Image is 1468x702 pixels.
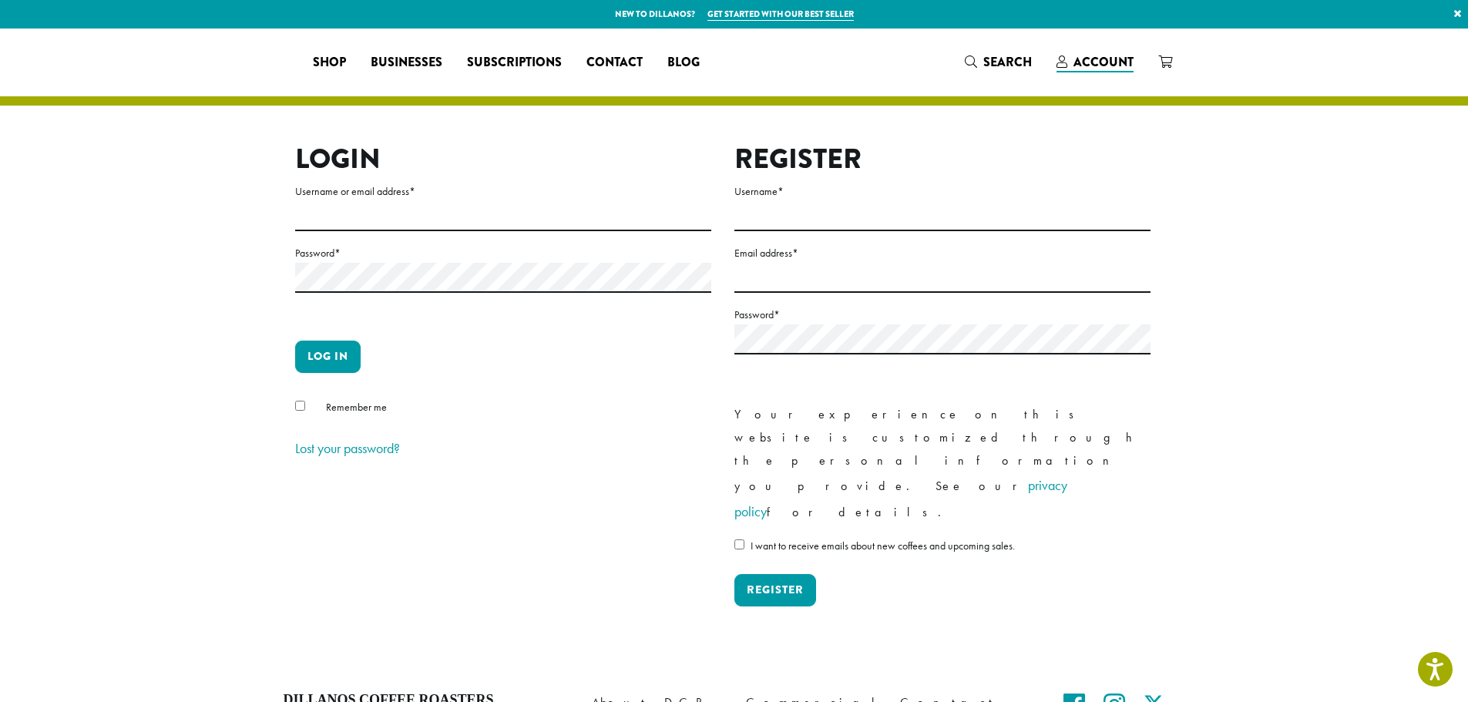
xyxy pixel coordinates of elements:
[295,439,400,457] a: Lost your password?
[326,400,387,414] span: Remember me
[734,476,1067,520] a: privacy policy
[734,143,1151,176] h2: Register
[1073,53,1134,71] span: Account
[295,244,711,263] label: Password
[734,574,816,606] button: Register
[295,143,711,176] h2: Login
[295,182,711,201] label: Username or email address
[734,182,1151,201] label: Username
[295,341,361,373] button: Log in
[751,539,1015,553] span: I want to receive emails about new coffees and upcoming sales.
[371,53,442,72] span: Businesses
[952,49,1044,75] a: Search
[667,53,700,72] span: Blog
[734,244,1151,263] label: Email address
[983,53,1032,71] span: Search
[734,305,1151,324] label: Password
[707,8,854,21] a: Get started with our best seller
[734,403,1151,525] p: Your experience on this website is customized through the personal information you provide. See o...
[586,53,643,72] span: Contact
[467,53,562,72] span: Subscriptions
[301,50,358,75] a: Shop
[734,539,744,549] input: I want to receive emails about new coffees and upcoming sales.
[313,53,346,72] span: Shop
